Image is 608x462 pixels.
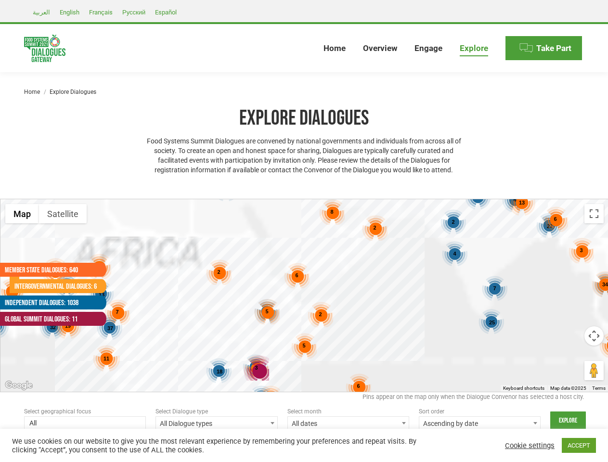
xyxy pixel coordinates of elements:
[580,247,582,253] span: 3
[419,407,541,416] div: Sort order
[592,385,606,391] a: Terms (opens in new tab)
[357,383,360,389] span: 6
[155,416,277,430] span: All Dialogue types
[217,269,220,275] span: 2
[3,379,35,392] img: Google
[505,441,555,450] a: Cookie settings
[460,43,488,53] span: Explore
[536,43,571,53] span: Take Part
[255,365,258,371] span: 3
[518,200,524,205] span: 13
[155,407,277,416] div: Select Dialogue type
[50,89,96,95] span: Explore Dialogues
[216,369,222,374] span: 18
[363,43,397,53] span: Overview
[302,343,305,348] span: 5
[116,309,118,315] span: 7
[24,89,40,95] a: Home
[142,105,466,131] h1: Explore Dialogues
[287,407,409,416] div: Select month
[452,219,454,225] span: 2
[103,356,109,361] span: 11
[3,379,35,392] a: Open this area in Google Maps (opens a new window)
[323,43,346,53] span: Home
[55,6,84,18] a: English
[10,279,97,293] a: Intergovernmental Dialogues: 6
[584,326,604,346] button: Map camera controls
[562,438,596,453] a: ACCEPT
[503,385,544,392] button: Keyboard shortcuts
[373,225,376,231] span: 2
[414,43,442,53] span: Engage
[107,325,113,331] span: 37
[550,385,586,391] span: Map data ©2025
[89,9,113,16] span: Français
[24,392,584,407] div: Pins appear on the map only when the Dialogue Convenor has selected a host city.
[489,320,494,325] span: 25
[319,311,322,317] span: 2
[287,416,409,430] span: All dates
[602,282,608,287] span: 34
[295,272,298,278] span: 6
[156,417,277,430] span: All Dialogue types
[453,251,456,257] span: 4
[117,6,150,18] a: Русский
[5,204,39,223] button: Show street map
[84,6,117,18] a: Français
[584,204,604,223] button: Toggle fullscreen view
[28,6,55,18] a: العربية
[265,308,268,314] span: 5
[584,361,604,380] button: Drag Pegman onto the map to open Street View
[554,216,556,222] span: 6
[24,407,146,416] div: Select geographical focus
[12,437,421,454] div: We use cookies on our website to give you the most relevant experience by remembering your prefer...
[155,9,177,16] span: Español
[39,204,87,223] button: Show satellite imagery
[550,411,586,430] input: Explore
[122,9,145,16] span: Русский
[519,41,533,55] img: Menu icon
[330,209,333,215] span: 8
[33,9,50,16] span: العربية
[493,285,496,291] span: 7
[24,35,65,62] img: Food Systems Summit Dialogues
[419,416,541,430] span: Ascending by date
[288,417,409,430] span: All dates
[98,292,104,297] span: 13
[60,9,79,16] span: English
[419,417,540,430] span: Ascending by date
[142,136,466,175] p: Food Systems Summit Dialogues are convened by national governments and individuals from across al...
[150,6,181,18] a: Español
